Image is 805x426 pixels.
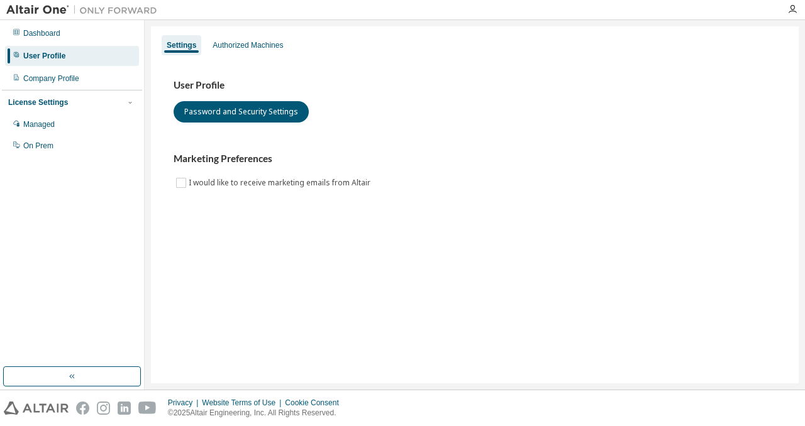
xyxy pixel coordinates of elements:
[23,74,79,84] div: Company Profile
[174,79,776,92] h3: User Profile
[174,101,309,123] button: Password and Security Settings
[23,141,53,151] div: On Prem
[189,175,373,190] label: I would like to receive marketing emails from Altair
[97,401,110,415] img: instagram.svg
[6,4,164,16] img: Altair One
[23,51,65,61] div: User Profile
[202,398,285,408] div: Website Terms of Use
[23,28,60,38] div: Dashboard
[167,40,196,50] div: Settings
[138,401,157,415] img: youtube.svg
[4,401,69,415] img: altair_logo.svg
[76,401,89,415] img: facebook.svg
[8,97,68,107] div: License Settings
[285,398,346,408] div: Cookie Consent
[168,408,347,418] p: © 2025 Altair Engineering, Inc. All Rights Reserved.
[118,401,131,415] img: linkedin.svg
[168,398,202,408] div: Privacy
[174,153,776,165] h3: Marketing Preferences
[213,40,283,50] div: Authorized Machines
[23,119,55,129] div: Managed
